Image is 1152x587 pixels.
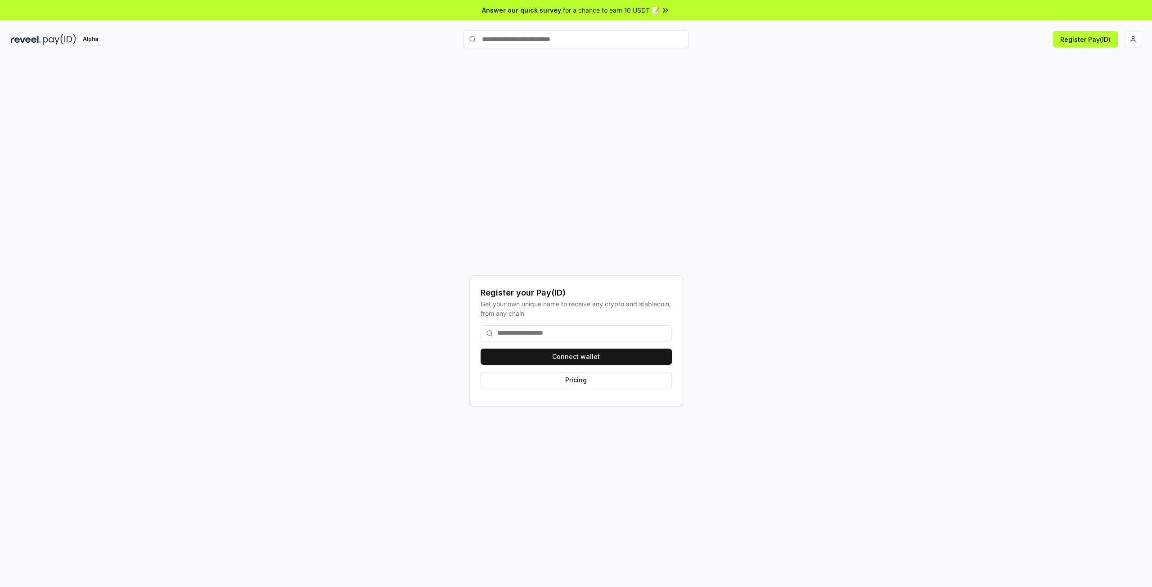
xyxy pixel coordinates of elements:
[78,34,103,45] div: Alpha
[481,349,672,365] button: Connect wallet
[481,372,672,388] button: Pricing
[481,299,672,318] div: Get your own unique name to receive any crypto and stablecoin, from any chain
[481,287,672,299] div: Register your Pay(ID)
[43,34,76,45] img: pay_id
[563,5,659,15] span: for a chance to earn 10 USDT 📝
[482,5,561,15] span: Answer our quick survey
[11,34,41,45] img: reveel_dark
[1053,31,1118,47] button: Register Pay(ID)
